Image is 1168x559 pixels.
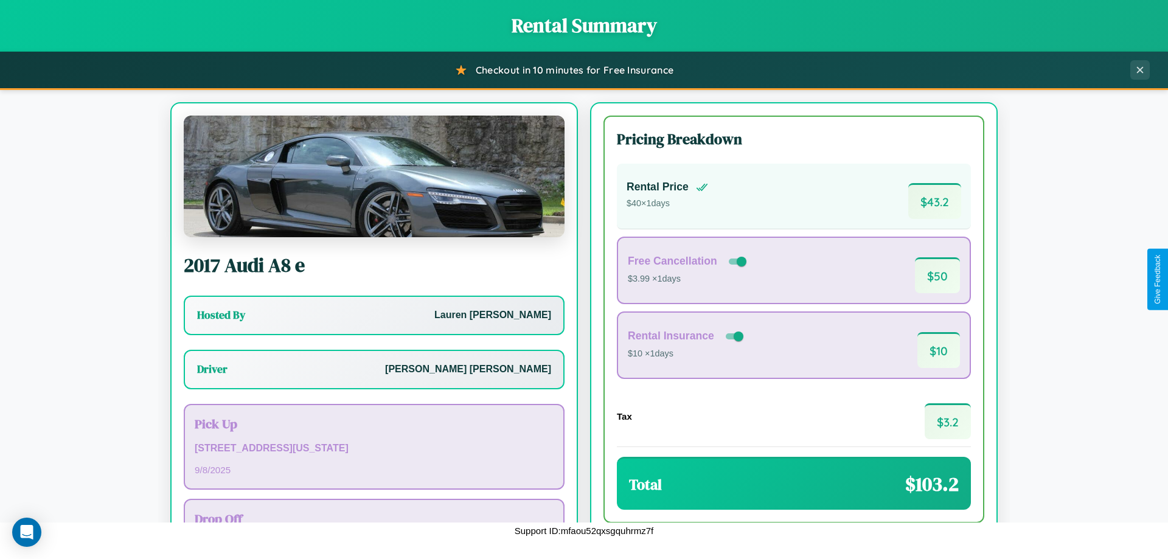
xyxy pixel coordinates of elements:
span: $ 3.2 [925,403,971,439]
p: $3.99 × 1 days [628,271,749,287]
h4: Rental Insurance [628,330,714,342]
h3: Drop Off [195,510,554,527]
p: [PERSON_NAME] [PERSON_NAME] [385,361,551,378]
h2: 2017 Audi A8 e [184,252,565,279]
p: $ 40 × 1 days [627,196,708,212]
div: Open Intercom Messenger [12,518,41,547]
h3: Hosted By [197,308,245,322]
p: [STREET_ADDRESS][US_STATE] [195,440,554,457]
h4: Tax [617,411,632,422]
img: Audi A8 e [184,116,565,237]
span: $ 103.2 [905,471,959,498]
p: Support ID: mfaou52qxsgquhrmz7f [515,523,653,539]
div: Give Feedback [1153,255,1162,304]
h4: Free Cancellation [628,255,717,268]
p: 9 / 8 / 2025 [195,462,554,478]
h3: Total [629,474,662,495]
p: $10 × 1 days [628,346,746,362]
p: Lauren [PERSON_NAME] [434,307,551,324]
h3: Pick Up [195,415,554,432]
h1: Rental Summary [12,12,1156,39]
h4: Rental Price [627,181,689,193]
span: Checkout in 10 minutes for Free Insurance [476,64,673,76]
span: $ 10 [917,332,960,368]
h3: Driver [197,362,228,377]
span: $ 50 [915,257,960,293]
span: $ 43.2 [908,183,961,219]
h3: Pricing Breakdown [617,129,971,149]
